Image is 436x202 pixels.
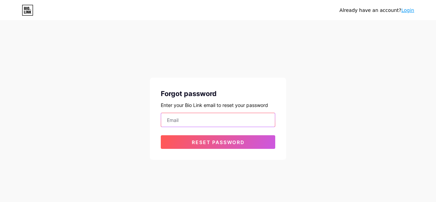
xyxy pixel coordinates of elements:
input: Email [161,113,275,127]
button: Reset password [161,135,275,149]
div: Enter your Bio Link email to reset your password [161,102,275,109]
div: Forgot password [161,89,275,99]
div: Already have an account? [340,7,414,14]
span: Reset password [192,139,245,145]
a: Login [401,7,414,13]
